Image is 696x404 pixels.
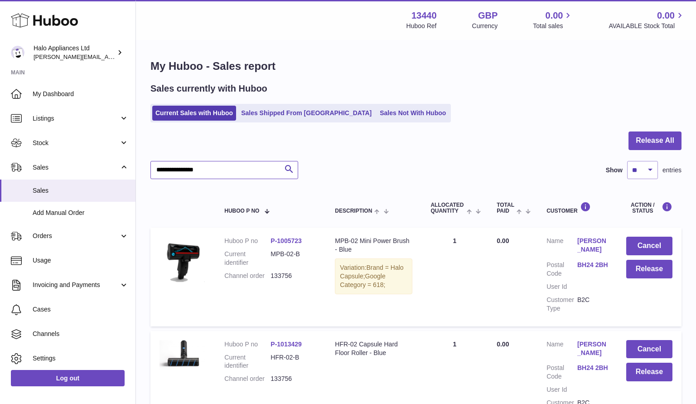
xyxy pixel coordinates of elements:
[335,208,372,214] span: Description
[33,330,129,338] span: Channels
[626,340,672,359] button: Cancel
[626,202,672,214] div: Action / Status
[406,22,437,30] div: Huboo Ref
[609,10,685,30] a: 0.00 AVAILABLE Stock Total
[33,114,119,123] span: Listings
[411,10,437,22] strong: 13440
[577,340,608,357] a: [PERSON_NAME]
[626,260,672,278] button: Release
[606,166,623,175] label: Show
[497,237,509,244] span: 0.00
[224,353,271,370] dt: Current identifier
[546,202,608,214] div: Customer
[33,354,129,363] span: Settings
[271,341,302,348] a: P-1013429
[478,10,498,22] strong: GBP
[335,258,412,294] div: Variation:
[224,340,271,349] dt: Huboo P no
[546,237,577,256] dt: Name
[33,281,119,289] span: Invoicing and Payments
[34,53,182,60] span: [PERSON_NAME][EMAIL_ADDRESS][DOMAIN_NAME]
[577,237,608,254] a: [PERSON_NAME]
[497,341,509,348] span: 0.00
[430,202,464,214] span: ALLOCATED Quantity
[628,131,681,150] button: Release All
[546,10,563,22] span: 0.00
[150,59,681,73] h1: My Huboo - Sales report
[271,237,302,244] a: P-1005723
[497,202,514,214] span: Total paid
[335,237,412,254] div: MPB-02 Mini Power Brush - Blue
[335,340,412,357] div: HFR-02 Capsule Hard Floor Roller - Blue
[33,209,129,217] span: Add Manual Order
[271,375,317,383] dd: 133756
[546,364,577,381] dt: Postal Code
[546,261,577,278] dt: Postal Code
[340,273,385,288] span: Google Category = 618;
[577,296,608,313] dd: B2C
[271,353,317,370] dd: HFR-02-B
[609,22,685,30] span: AVAILABLE Stock Total
[662,166,681,175] span: entries
[577,364,608,372] a: BH24 2BH
[224,208,259,214] span: Huboo P no
[150,83,267,95] h2: Sales currently with Huboo
[34,44,115,61] div: Halo Appliances Ltd
[577,261,608,269] a: BH24 2BH
[11,370,125,386] a: Log out
[340,264,403,280] span: Brand = Halo Capsule;
[271,250,317,267] dd: MPB-02-B
[377,106,449,121] a: Sales Not With Huboo
[546,296,577,313] dt: Customer Type
[152,106,236,121] a: Current Sales with Huboo
[159,340,205,370] img: 1727897548.jpg
[546,282,577,291] dt: User Id
[11,46,24,59] img: paul@haloappliances.com
[224,375,271,383] dt: Channel order
[421,228,488,326] td: 1
[224,237,271,245] dt: Huboo P no
[238,106,375,121] a: Sales Shipped From [GEOGRAPHIC_DATA]
[33,256,129,265] span: Usage
[224,250,271,267] dt: Current identifier
[546,385,577,394] dt: User Id
[33,163,119,172] span: Sales
[224,272,271,280] dt: Channel order
[626,363,672,381] button: Release
[33,90,129,98] span: My Dashboard
[159,237,205,282] img: mini-power-brush-V3.png
[33,139,119,147] span: Stock
[472,22,498,30] div: Currency
[546,340,577,360] dt: Name
[657,10,675,22] span: 0.00
[33,232,119,240] span: Orders
[271,272,317,280] dd: 133756
[533,22,573,30] span: Total sales
[533,10,573,30] a: 0.00 Total sales
[33,305,129,314] span: Cases
[33,186,129,195] span: Sales
[626,237,672,255] button: Cancel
